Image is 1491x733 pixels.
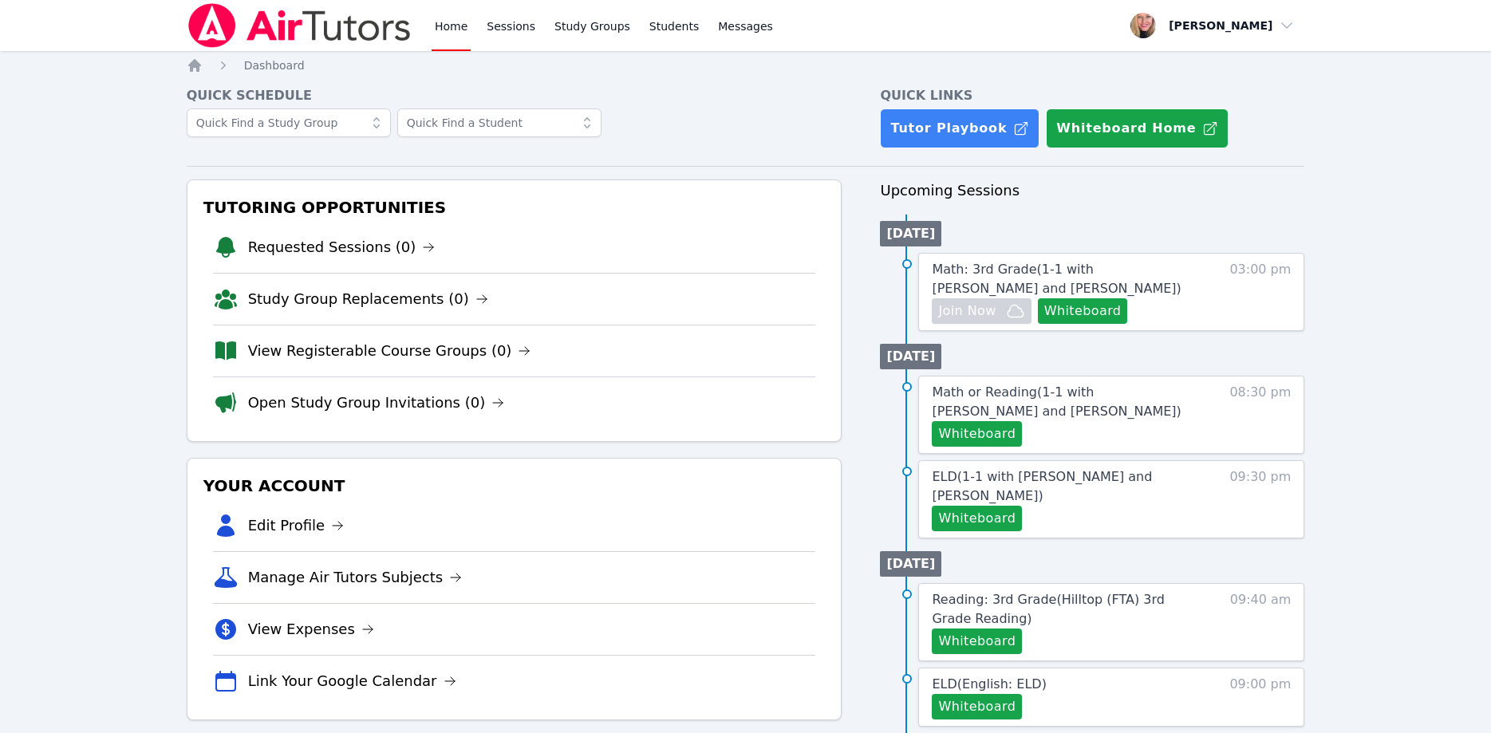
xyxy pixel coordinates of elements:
[248,392,505,414] a: Open Study Group Invitations (0)
[932,384,1181,419] span: Math or Reading ( 1-1 with [PERSON_NAME] and [PERSON_NAME] )
[880,108,1039,148] a: Tutor Playbook
[1229,467,1291,531] span: 09:30 pm
[932,629,1022,654] button: Whiteboard
[880,551,941,577] li: [DATE]
[187,108,391,137] input: Quick Find a Study Group
[932,592,1164,626] span: Reading: 3rd Grade ( Hilltop (FTA) 3rd Grade Reading )
[1229,675,1291,719] span: 09:00 pm
[187,3,412,48] img: Air Tutors
[1229,260,1291,324] span: 03:00 pm
[932,421,1022,447] button: Whiteboard
[880,179,1304,202] h3: Upcoming Sessions
[244,59,305,72] span: Dashboard
[932,467,1201,506] a: ELD(1-1 with [PERSON_NAME] and [PERSON_NAME])
[932,590,1201,629] a: Reading: 3rd Grade(Hilltop (FTA) 3rd Grade Reading)
[200,193,829,222] h3: Tutoring Opportunities
[938,301,996,321] span: Join Now
[200,471,829,500] h3: Your Account
[248,566,463,589] a: Manage Air Tutors Subjects
[397,108,602,137] input: Quick Find a Student
[248,670,456,692] a: Link Your Google Calendar
[187,57,1305,73] nav: Breadcrumb
[1230,590,1292,654] span: 09:40 am
[932,675,1046,694] a: ELD(English: ELD)
[248,288,488,310] a: Study Group Replacements (0)
[932,506,1022,531] button: Whiteboard
[1038,298,1128,324] button: Whiteboard
[248,618,374,640] a: View Expenses
[248,514,345,537] a: Edit Profile
[248,236,436,258] a: Requested Sessions (0)
[244,57,305,73] a: Dashboard
[248,340,531,362] a: View Registerable Course Groups (0)
[932,383,1201,421] a: Math or Reading(1-1 with [PERSON_NAME] and [PERSON_NAME])
[880,221,941,246] li: [DATE]
[932,260,1201,298] a: Math: 3rd Grade(1-1 with [PERSON_NAME] and [PERSON_NAME])
[1229,383,1291,447] span: 08:30 pm
[932,469,1152,503] span: ELD ( 1-1 with [PERSON_NAME] and [PERSON_NAME] )
[932,676,1046,692] span: ELD ( English: ELD )
[718,18,773,34] span: Messages
[932,298,1031,324] button: Join Now
[1046,108,1229,148] button: Whiteboard Home
[880,86,1304,105] h4: Quick Links
[187,86,842,105] h4: Quick Schedule
[932,694,1022,719] button: Whiteboard
[932,262,1181,296] span: Math: 3rd Grade ( 1-1 with [PERSON_NAME] and [PERSON_NAME] )
[880,344,941,369] li: [DATE]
